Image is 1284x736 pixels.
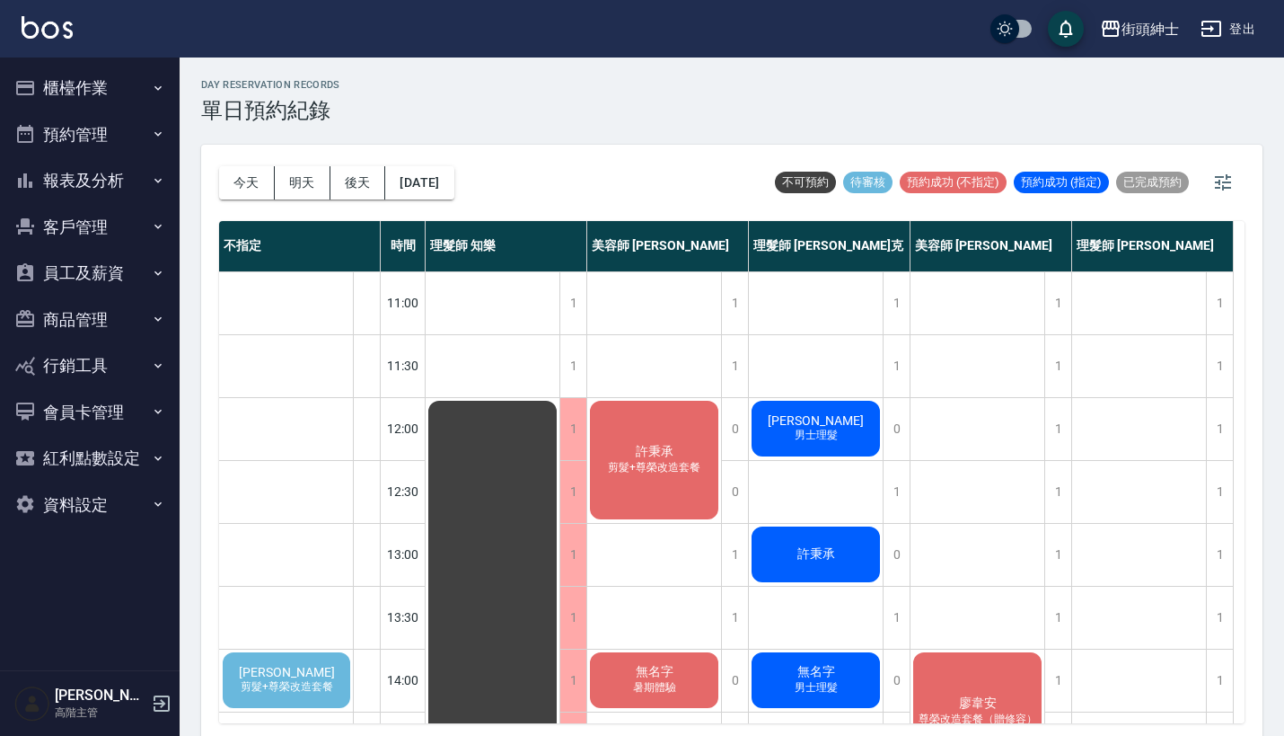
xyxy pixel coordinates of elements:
div: 1 [1044,461,1071,523]
div: 0 [721,398,748,460]
button: 預約管理 [7,111,172,158]
button: 今天 [219,166,275,200]
div: 1 [1206,587,1233,649]
div: 美容師 [PERSON_NAME] [587,221,749,271]
div: 理髮師 [PERSON_NAME]克 [749,221,910,271]
div: 13:30 [381,586,426,649]
div: 1 [721,335,748,397]
button: 登出 [1193,13,1262,46]
div: 1 [1044,524,1071,586]
img: Person [14,686,50,722]
div: 1 [883,461,910,523]
span: [PERSON_NAME] [764,413,867,428]
div: 0 [721,650,748,712]
button: 商品管理 [7,297,172,343]
div: 0 [883,524,910,586]
div: 1 [559,335,586,397]
button: 員工及薪資 [7,250,172,297]
div: 時間 [381,221,426,271]
div: 1 [883,335,910,397]
span: 剪髮+尊榮改造套餐 [237,679,337,695]
span: 不可預約 [775,174,836,191]
div: 1 [721,524,748,586]
button: 資料設定 [7,482,172,528]
div: 1 [559,524,586,586]
h2: day Reservation records [201,79,340,91]
div: 13:00 [381,523,426,586]
button: 紅利點數設定 [7,435,172,482]
span: 剪髮+尊榮改造套餐 [604,460,704,475]
div: 街頭紳士 [1121,18,1179,40]
div: 12:30 [381,460,426,523]
div: 0 [721,461,748,523]
div: 1 [1206,335,1233,397]
span: 許秉承 [632,444,677,460]
h3: 單日預約紀錄 [201,98,340,123]
span: 男士理髮 [791,428,841,443]
div: 11:30 [381,334,426,397]
button: 報表及分析 [7,157,172,204]
span: 預約成功 (指定) [1014,174,1109,191]
div: 1 [559,650,586,712]
button: 後天 [330,166,386,200]
span: [PERSON_NAME] [235,665,339,679]
div: 1 [1206,461,1233,523]
p: 高階主管 [55,705,146,721]
div: 14:00 [381,649,426,712]
span: 無名字 [632,664,677,680]
div: 理髮師 [PERSON_NAME] [1072,221,1234,271]
div: 1 [1206,398,1233,460]
div: 1 [1044,650,1071,712]
div: 11:00 [381,271,426,334]
div: 1 [559,272,586,334]
span: 預約成功 (不指定) [900,174,1007,191]
div: 1 [721,587,748,649]
div: 理髮師 知樂 [426,221,587,271]
span: 暑期體驗 [629,680,680,696]
div: 1 [1206,524,1233,586]
div: 1 [559,398,586,460]
div: 1 [1206,272,1233,334]
span: 男士理髮 [791,680,841,696]
h5: [PERSON_NAME] [55,687,146,705]
button: 櫃檯作業 [7,65,172,111]
img: Logo [22,16,73,39]
div: 0 [883,398,910,460]
span: 無名字 [794,664,839,680]
div: 1 [1044,335,1071,397]
span: 許秉承 [794,546,839,563]
div: 1 [883,587,910,649]
button: 明天 [275,166,330,200]
div: 1 [721,272,748,334]
button: save [1048,11,1084,47]
button: 會員卡管理 [7,389,172,436]
div: 不指定 [219,221,381,271]
div: 12:00 [381,397,426,460]
div: 美容師 [PERSON_NAME] [910,221,1072,271]
div: 0 [883,650,910,712]
button: 客戶管理 [7,204,172,251]
div: 1 [559,587,586,649]
div: 1 [883,272,910,334]
span: 已完成預約 [1116,174,1189,191]
div: 1 [559,461,586,523]
span: 廖韋安 [955,696,1000,712]
button: 行銷工具 [7,342,172,389]
button: [DATE] [385,166,453,200]
div: 1 [1206,650,1233,712]
span: 尊榮改造套餐（贈修容） [915,712,1041,727]
button: 街頭紳士 [1093,11,1186,48]
span: 待審核 [843,174,893,191]
div: 1 [1044,587,1071,649]
div: 1 [1044,398,1071,460]
div: 1 [1044,272,1071,334]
